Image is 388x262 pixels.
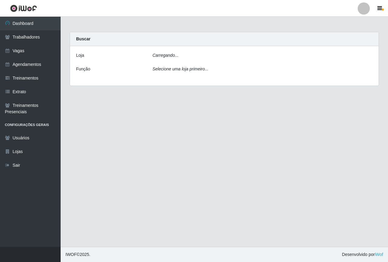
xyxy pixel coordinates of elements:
i: Selecione uma loja primeiro... [152,66,208,71]
span: Desenvolvido por [342,251,383,258]
label: Loja [76,52,84,59]
strong: Buscar [76,36,90,41]
a: iWof [375,252,383,257]
span: © 2025 . [65,251,90,258]
label: Função [76,66,90,72]
i: Carregando... [152,53,179,58]
img: CoreUI Logo [10,5,37,12]
span: IWOF [65,252,77,257]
